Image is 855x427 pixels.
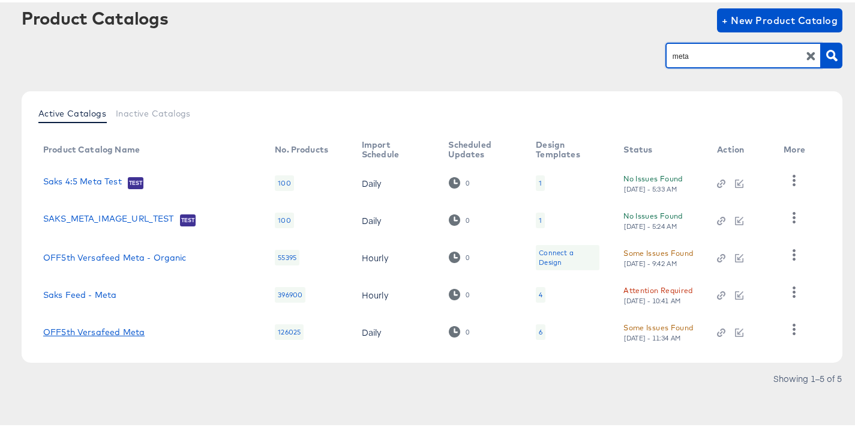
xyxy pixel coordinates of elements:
[275,173,293,189] div: 100
[539,246,596,265] div: Connect a Design
[449,138,512,157] div: Scheduled Updates
[352,274,439,311] td: Hourly
[773,372,842,380] div: Showing 1–5 of 5
[275,210,293,226] div: 100
[623,319,693,340] button: Some Issues Found[DATE] - 11:34 AM
[539,288,542,297] div: 4
[623,319,693,332] div: Some Issues Found
[43,174,122,186] a: Saks 4:5 Meta Test
[623,244,693,257] div: Some Issues Found
[38,106,106,116] span: Active Catalogs
[717,6,842,30] button: + New Product Catalog
[623,244,693,265] button: Some Issues Found[DATE] - 9:42 AM
[275,322,304,338] div: 126025
[465,214,470,222] div: 0
[43,325,145,335] a: OFF5th Versafeed Meta
[22,6,168,25] div: Product Catalogs
[536,285,545,300] div: 4
[449,175,470,186] div: 0
[465,288,470,297] div: 0
[536,210,545,226] div: 1
[623,332,681,340] div: [DATE] - 11:34 AM
[536,322,545,338] div: 6
[275,142,328,152] div: No. Products
[352,311,439,348] td: Daily
[536,243,599,268] div: Connect a Design
[275,285,305,300] div: 396900
[362,138,425,157] div: Import Schedule
[116,106,191,116] span: Inactive Catalogs
[722,10,838,26] span: + New Product Catalog
[128,176,144,186] span: Test
[180,213,196,223] span: Test
[539,213,542,223] div: 1
[449,212,470,223] div: 0
[449,286,470,298] div: 0
[352,237,439,274] td: Hourly
[670,47,798,61] input: Search Product Catalogs
[614,133,707,162] th: Status
[465,251,470,259] div: 0
[539,176,542,186] div: 1
[465,326,470,334] div: 0
[43,250,187,260] a: OFF5th Versafeed Meta - Organic
[536,173,545,189] div: 1
[275,247,299,263] div: 55395
[623,282,692,294] div: Attention Required
[707,133,774,162] th: Action
[539,325,542,335] div: 6
[43,211,174,223] a: SAKS_META_IMAGE_URL_TEST
[465,177,470,185] div: 0
[352,199,439,237] td: Daily
[449,324,470,335] div: 0
[536,138,599,157] div: Design Templates
[43,142,140,152] div: Product Catalog Name
[774,133,820,162] th: More
[623,282,692,303] button: Attention Required[DATE] - 10:41 AM
[623,257,677,265] div: [DATE] - 9:42 AM
[43,288,116,297] a: Saks Feed - Meta
[623,294,681,303] div: [DATE] - 10:41 AM
[449,249,470,261] div: 0
[352,162,439,199] td: Daily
